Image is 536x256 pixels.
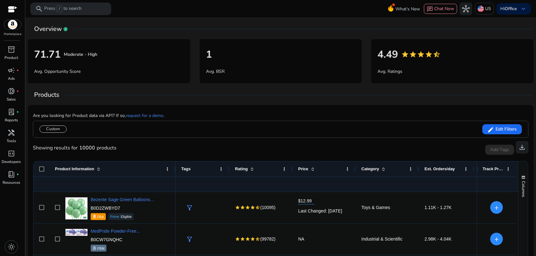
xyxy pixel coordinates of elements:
button: Edit Filters [482,124,522,134]
p: Sales [7,96,16,102]
span: Price [298,166,308,171]
h4: Overview [34,25,533,33]
p: B0D2ZWBYD7 [91,205,154,211]
span: Track Product [483,166,504,171]
span: (99782) [260,235,275,243]
h4: 1 [206,49,212,61]
span: fiber_manual_record [16,90,19,92]
b: Office [505,6,517,12]
p: Product [4,55,18,61]
button: + [490,233,503,245]
img: us.svg [478,6,484,12]
span: fiber_manual_record [16,173,19,176]
mat-icon: star_half [255,205,260,210]
a: Bezente Sage Green Balloons... [91,197,154,202]
h4: Products [34,91,533,99]
button: chatChat Now [424,4,457,14]
a: request for a demo [126,113,163,119]
span: Prime [110,215,119,218]
div: Eligible [108,213,134,220]
span: Rating [235,166,248,171]
p: Developers [2,159,21,165]
mat-icon: star [250,205,255,210]
p: FBA [97,214,104,220]
mat-icon: star [401,50,409,58]
button: + [490,201,503,214]
span: What's New [395,3,420,15]
span: download [518,143,526,151]
button: hub [460,3,472,15]
b: 10000 [78,144,97,152]
img: amazon.svg [4,20,21,29]
span: filter_alt [186,204,193,212]
span: light_mode [8,243,15,251]
mat-icon: star [425,50,433,58]
span: Est. Orders/day [425,166,455,171]
p: Hi [500,7,517,11]
p: Avg. BSR [206,65,356,75]
mat-icon: star [409,50,417,58]
a: MedPride Powder-Free... [91,229,140,234]
p: Avg. Opportunity Score [34,65,184,75]
span: (10095) [260,204,275,211]
span: Columns [521,181,526,197]
span: Toys & Games [361,205,390,210]
mat-icon: star [245,205,250,210]
mat-icon: star [245,236,250,241]
span: Edit Filters [494,126,517,132]
p: Tools [7,138,16,144]
span: handyman [8,129,15,137]
p: Resources [3,180,20,185]
mat-icon: star [235,205,240,210]
span: fiber_manual_record [16,69,19,72]
mat-icon: star [417,50,425,58]
mat-icon: star [240,205,245,210]
mat-icon: star [250,236,255,241]
span: hub [462,5,470,13]
span: campaign [8,67,15,74]
span: donut_small [8,87,15,95]
span: Tags [181,166,190,171]
span: code_blocks [8,150,15,157]
span: fiber_manual_record [16,111,19,113]
div: Showing results for products [33,144,117,152]
span: book_4 [8,171,15,178]
p: Ads [8,76,15,81]
mat-icon: star_half [433,50,441,58]
span: Industrial & Scientific [361,236,402,241]
span: NA [298,236,304,241]
p: Avg. Ratings [377,65,527,75]
p: Are you looking for Product data via API? If so, . [33,112,164,119]
span: Category [361,166,379,171]
span: filter_alt [186,236,193,243]
span: Product Information [55,166,94,171]
span: / [57,5,62,12]
div: Custom [39,125,67,133]
span: Chat Now [434,6,454,12]
mat-icon: star [240,236,245,241]
span: chat [427,6,433,12]
div: Last Changed: [DATE] [298,205,350,218]
p: B0CW7GNQHC [91,236,140,243]
span: 2.98K - 4.04K [425,236,452,241]
span: $12.99 [298,198,314,204]
mat-icon: star_half [255,236,260,241]
button: download [516,141,528,154]
mat-icon: star [235,236,240,241]
p: Press to search [44,5,81,12]
span: search [35,5,43,13]
p: Marketplace [4,32,21,37]
span: inventory_2 [8,46,15,53]
p: Reports [5,117,18,123]
p: US [485,3,491,14]
span: lab_profile [8,108,15,116]
mat-icon: edit [487,125,494,135]
span: keyboard_arrow_down [520,5,527,13]
h4: 71.71 [34,49,61,61]
h4: 4.49 [377,49,398,61]
b: Moderate - High [64,51,97,57]
span: 1.11K - 1.27K [425,205,452,210]
p: FBM [97,245,105,252]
